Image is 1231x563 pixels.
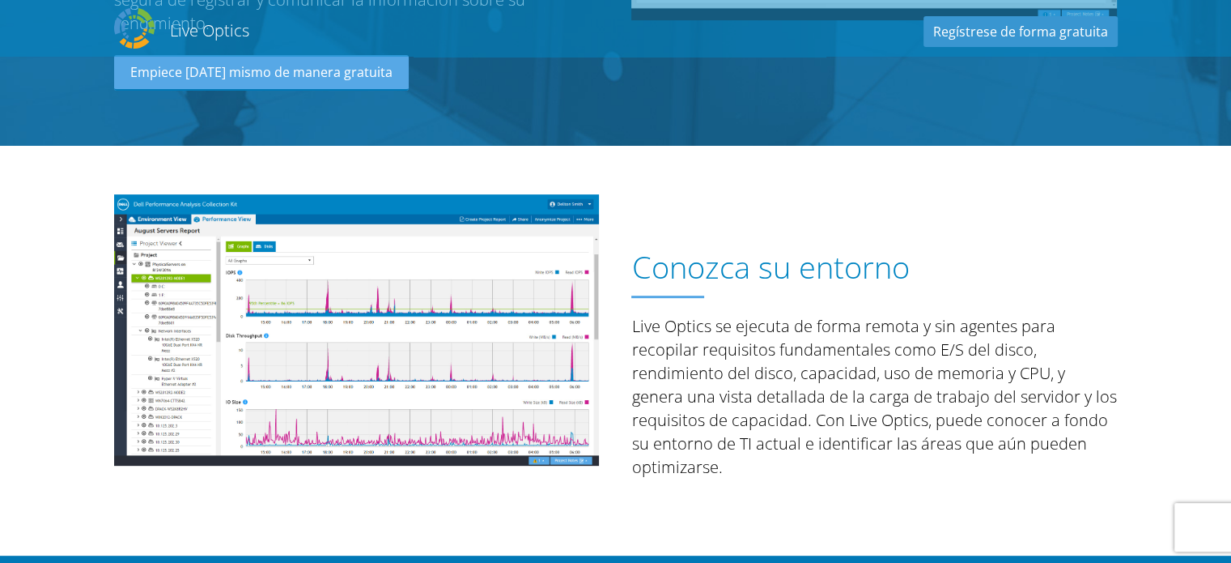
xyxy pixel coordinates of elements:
[631,250,1109,285] h1: Conozca su entorno
[170,19,249,41] h2: Live Optics
[114,8,155,49] img: Dell Dpack
[114,55,409,91] a: Empiece [DATE] mismo de manera gratuita
[923,16,1118,47] a: Regístrese de forma gratuita
[631,314,1117,479] p: Live Optics se ejecuta de forma remota y sin agentes para recopilar requisitos fundamentales como...
[114,194,600,466] img: Understand Your Environment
